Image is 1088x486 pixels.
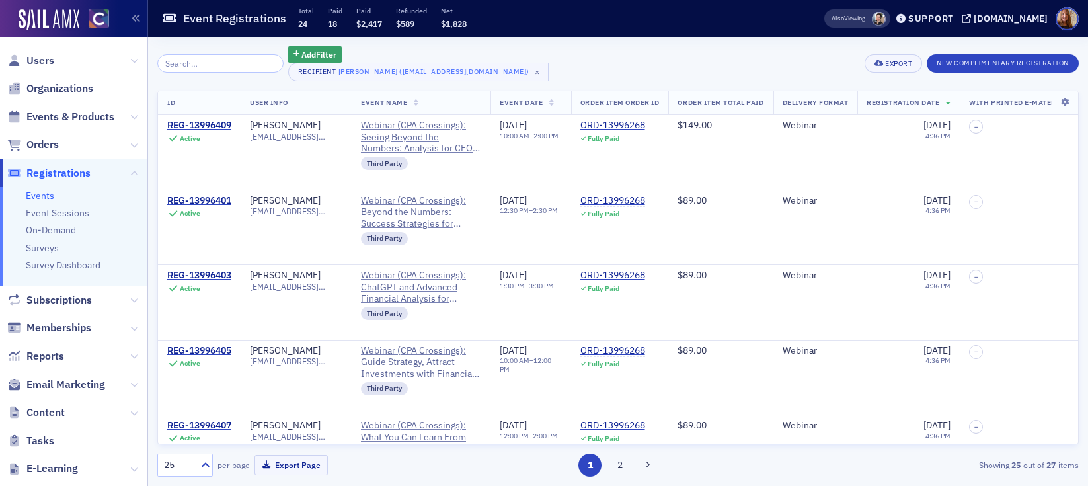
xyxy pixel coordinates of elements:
[328,19,337,29] span: 18
[157,54,284,73] input: Search…
[783,98,849,107] span: Delivery Format
[588,210,619,218] div: Fully Paid
[7,293,92,307] a: Subscriptions
[974,348,978,356] span: –
[26,110,114,124] span: Events & Products
[7,462,78,476] a: E-Learning
[783,270,849,282] div: Webinar
[441,6,467,15] p: Net
[533,131,559,140] time: 2:00 PM
[588,134,619,143] div: Fully Paid
[361,98,407,107] span: Event Name
[580,345,645,357] a: ORD-13996268
[7,378,105,392] a: Email Marketing
[7,166,91,181] a: Registrations
[580,420,645,432] a: ORD-13996268
[250,270,321,282] div: [PERSON_NAME]
[167,195,231,207] div: REG-13996401
[925,206,951,215] time: 4:36 PM
[865,54,922,73] button: Export
[927,54,1079,73] button: New Complimentary Registration
[250,282,342,292] span: [EMAIL_ADDRESS][DOMAIN_NAME]
[288,46,342,63] button: AddFilter
[588,434,619,443] div: Fully Paid
[301,48,336,60] span: Add Filter
[180,284,200,293] div: Active
[832,14,865,23] span: Viewing
[500,132,559,140] div: –
[361,345,481,380] a: Webinar (CPA Crossings): Guide Strategy, Attract Investments with Financial Forecasts🗓️
[26,434,54,448] span: Tasks
[356,19,382,29] span: $2,417
[500,419,527,431] span: [DATE]
[500,356,562,374] div: –
[923,119,951,131] span: [DATE]
[1044,459,1058,471] strong: 27
[167,270,231,282] a: REG-13996403
[678,269,707,281] span: $89.00
[361,157,408,170] div: Third Party
[19,9,79,30] img: SailAMX
[180,134,200,143] div: Active
[500,281,525,290] time: 1:30 PM
[167,98,175,107] span: ID
[26,242,59,254] a: Surveys
[167,120,231,132] a: REG-13996409
[250,420,321,432] a: [PERSON_NAME]
[500,432,558,440] div: –
[529,281,554,290] time: 3:30 PM
[783,420,849,432] div: Webinar
[180,359,200,368] div: Active
[974,198,978,206] span: –
[7,54,54,68] a: Users
[7,349,64,364] a: Reports
[26,321,91,335] span: Memberships
[580,98,660,107] span: Order Item Order ID
[298,6,314,15] p: Total
[26,207,89,219] a: Event Sessions
[7,138,59,152] a: Orders
[588,360,619,368] div: Fully Paid
[974,423,978,431] span: –
[533,206,558,215] time: 2:30 PM
[254,455,328,475] button: Export Page
[361,120,481,155] a: Webinar (CPA Crossings): Seeing Beyond the Numbers: Analysis for CFOs & Controllers🗓️
[167,420,231,432] a: REG-13996407
[89,9,109,29] img: SailAMX
[250,98,288,107] span: User Info
[328,6,342,15] p: Paid
[250,120,321,132] div: [PERSON_NAME]
[441,19,467,29] span: $1,828
[26,138,59,152] span: Orders
[678,194,707,206] span: $89.00
[500,194,527,206] span: [DATE]
[7,81,93,96] a: Organizations
[678,119,712,131] span: $149.00
[298,67,336,76] div: Recipient
[250,345,321,357] div: [PERSON_NAME]
[678,419,707,431] span: $89.00
[783,120,849,132] div: Webinar
[974,273,978,281] span: –
[678,98,763,107] span: Order Item Total Paid
[164,458,193,472] div: 25
[26,378,105,392] span: Email Marketing
[923,344,951,356] span: [DATE]
[500,206,558,215] div: –
[361,420,481,455] a: Webinar (CPA Crossings): What You Can Learn From the Statement of Cash Flows🗓️
[500,356,551,374] time: 12:00 PM
[500,206,529,215] time: 12:30 PM
[609,454,632,477] button: 2
[908,13,954,24] div: Support
[250,195,321,207] div: [PERSON_NAME]
[396,19,414,29] span: $589
[250,432,342,442] span: [EMAIL_ADDRESS][DOMAIN_NAME]
[361,195,481,230] a: Webinar (CPA Crossings): Beyond the Numbers: Success Strategies for [DEMOGRAPHIC_DATA] CPAs🗓️
[925,356,951,365] time: 4:36 PM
